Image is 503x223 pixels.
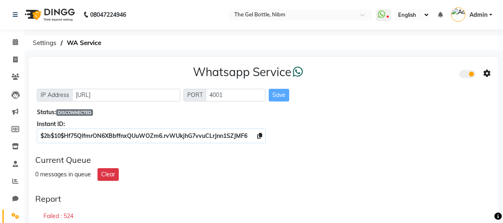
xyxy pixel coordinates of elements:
span: Admin [469,11,487,19]
div: Status: [37,108,491,117]
div: Report [35,194,492,204]
input: Sizing example input [72,89,180,101]
span: PORT [184,89,206,101]
h3: Whatsapp Service [193,65,303,79]
b: 08047224946 [90,3,126,26]
div: Current Queue [35,155,492,165]
span: WA Service [63,36,105,50]
img: logo [21,3,77,26]
input: Sizing example input [206,89,265,101]
span: $2b$10$Hf75QlfmrON6XBbffnxQUuWOZm6.rvWUkjhG7vvuCLrJnn1SZJMF6 [41,132,247,140]
div: Instant ID: [37,120,491,128]
img: Admin [451,7,465,22]
div: 0 messages in queue [35,170,91,179]
span: Settings [29,36,61,50]
button: Clear [97,168,119,181]
span: DISCONNECTED [56,109,93,116]
span: IP Address [37,89,73,101]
